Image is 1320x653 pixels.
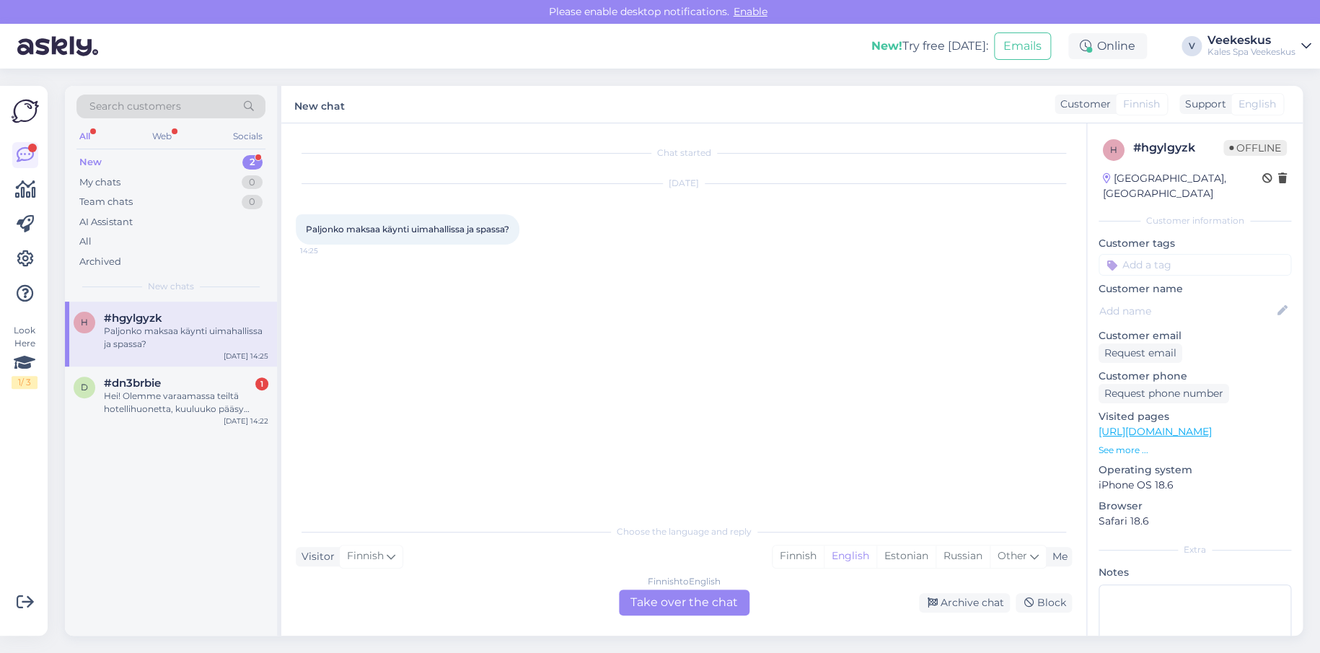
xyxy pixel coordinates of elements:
[306,224,509,235] span: Paljonko maksaa käynti uimahallissa ja spassa?
[1123,97,1160,112] span: Finnish
[104,390,268,416] div: Hei! Olemme varaamassa teiltä hotellihuonetta, kuuluuko pääsy kylpylään hotellihuoneen hintaan?
[12,97,39,125] img: Askly Logo
[1099,328,1291,343] p: Customer email
[1055,97,1111,112] div: Customer
[81,382,88,393] span: d
[296,525,1072,538] div: Choose the language and reply
[1182,36,1202,56] div: V
[1068,33,1147,59] div: Online
[79,175,120,190] div: My chats
[1099,409,1291,424] p: Visited pages
[1099,543,1291,556] div: Extra
[1047,549,1068,564] div: Me
[296,177,1072,190] div: [DATE]
[876,545,936,567] div: Estonian
[1110,144,1117,155] span: h
[1016,593,1072,613] div: Block
[242,175,263,190] div: 0
[81,317,88,328] span: h
[729,5,772,18] span: Enable
[1238,97,1276,112] span: English
[1133,139,1223,157] div: # hgylgyzk
[1099,565,1291,580] p: Notes
[89,99,181,114] span: Search customers
[230,127,265,146] div: Socials
[79,255,121,269] div: Archived
[1103,171,1262,201] div: [GEOGRAPHIC_DATA], [GEOGRAPHIC_DATA]
[1223,140,1287,156] span: Offline
[296,146,1072,159] div: Chat started
[1099,236,1291,251] p: Customer tags
[149,127,175,146] div: Web
[224,351,268,361] div: [DATE] 14:25
[1099,343,1182,363] div: Request email
[871,39,902,53] b: New!
[619,590,749,615] div: Take over the chat
[1099,281,1291,297] p: Customer name
[104,377,161,390] span: #dn3brbie
[1099,463,1291,478] p: Operating system
[1099,444,1291,457] p: See more ...
[1099,514,1291,529] p: Safari 18.6
[104,312,162,325] span: #hgylgyzk
[1207,35,1311,58] a: VeekeskusKales Spa Veekeskus
[871,38,988,55] div: Try free [DATE]:
[998,549,1027,562] span: Other
[242,195,263,209] div: 0
[936,545,990,567] div: Russian
[1099,369,1291,384] p: Customer phone
[79,195,133,209] div: Team chats
[296,549,335,564] div: Visitor
[79,215,133,229] div: AI Assistant
[300,245,354,256] span: 14:25
[347,548,384,564] span: Finnish
[648,575,721,588] div: Finnish to English
[242,155,263,170] div: 2
[76,127,93,146] div: All
[12,376,38,389] div: 1 / 3
[224,416,268,426] div: [DATE] 14:22
[12,324,38,389] div: Look Here
[1099,384,1229,403] div: Request phone number
[1207,35,1295,46] div: Veekeskus
[919,593,1010,613] div: Archive chat
[148,280,194,293] span: New chats
[294,95,345,114] label: New chat
[104,325,268,351] div: Paljonko maksaa käynti uimahallissa ja spassa?
[1099,425,1212,438] a: [URL][DOMAIN_NAME]
[255,377,268,390] div: 1
[1179,97,1226,112] div: Support
[1099,303,1275,319] input: Add name
[1099,254,1291,276] input: Add a tag
[1099,214,1291,227] div: Customer information
[1099,499,1291,514] p: Browser
[79,155,102,170] div: New
[1099,478,1291,493] p: iPhone OS 18.6
[773,545,824,567] div: Finnish
[1207,46,1295,58] div: Kales Spa Veekeskus
[79,235,92,249] div: All
[994,32,1051,60] button: Emails
[824,545,876,567] div: English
